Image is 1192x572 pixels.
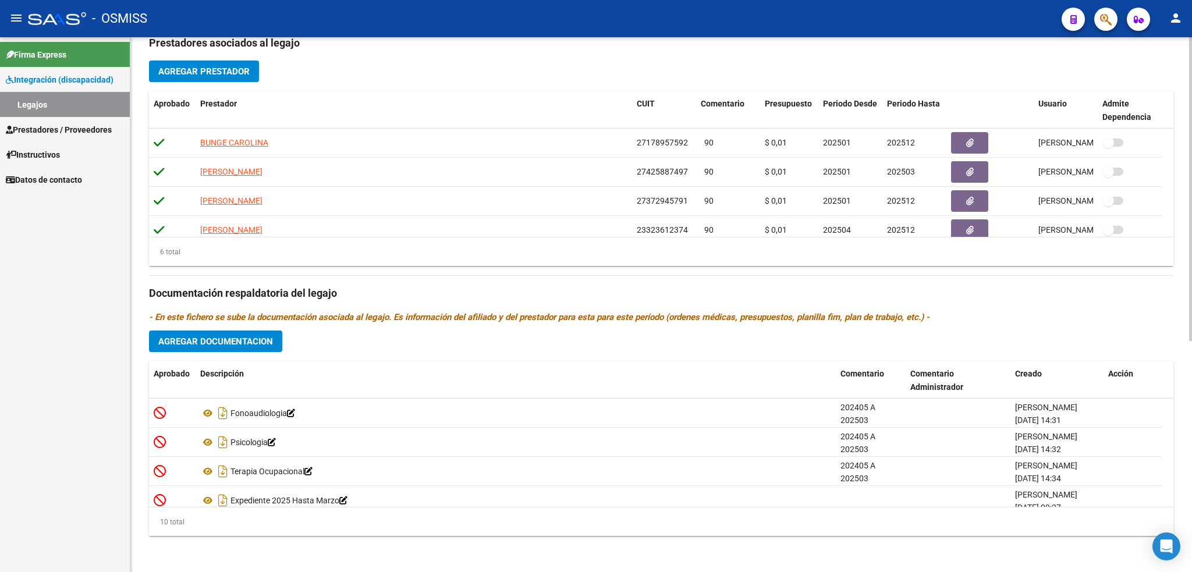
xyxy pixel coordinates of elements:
[149,312,930,322] i: - En este fichero se sube la documentación asociada al legajo. Es información del afiliado y del ...
[882,91,946,130] datatable-header-cell: Periodo Hasta
[823,225,851,235] span: 202504
[840,432,875,454] span: 202405 A 202503
[158,66,250,77] span: Agregar Prestador
[1108,369,1133,378] span: Acción
[149,35,1173,51] h3: Prestadores asociados al legajo
[92,6,147,31] span: - OSMISS
[823,196,851,205] span: 202501
[1015,369,1042,378] span: Creado
[1169,11,1183,25] mat-icon: person
[887,167,915,176] span: 202503
[1015,432,1077,441] span: [PERSON_NAME]
[632,91,696,130] datatable-header-cell: CUIT
[836,361,906,400] datatable-header-cell: Comentario
[6,148,60,161] span: Instructivos
[704,138,714,147] span: 90
[6,48,66,61] span: Firma Express
[1102,99,1151,122] span: Admite Dependencia
[1010,361,1104,400] datatable-header-cell: Creado
[840,461,875,484] span: 202405 A 202503
[704,196,714,205] span: 90
[1015,403,1077,412] span: [PERSON_NAME]
[910,369,963,392] span: Comentario Administrador
[1038,167,1130,176] span: [PERSON_NAME] [DATE]
[200,369,244,378] span: Descripción
[637,138,688,147] span: 27178957592
[637,225,688,235] span: 23323612374
[154,99,190,108] span: Aprobado
[149,61,259,82] button: Agregar Prestador
[200,433,831,452] div: Psicologia
[637,196,688,205] span: 27372945791
[200,167,262,176] span: [PERSON_NAME]
[818,91,882,130] datatable-header-cell: Periodo Desde
[765,225,787,235] span: $ 0,01
[1015,474,1061,483] span: [DATE] 14:34
[887,138,915,147] span: 202512
[765,138,787,147] span: $ 0,01
[200,404,831,422] div: Fonoaudiologia
[6,73,113,86] span: Integración (discapacidad)
[1015,503,1061,512] span: [DATE] 09:27
[200,225,262,235] span: [PERSON_NAME]
[1034,91,1098,130] datatable-header-cell: Usuario
[696,91,760,130] datatable-header-cell: Comentario
[823,138,851,147] span: 202501
[154,369,190,378] span: Aprobado
[200,462,831,481] div: Terapia Ocupacional
[765,99,812,108] span: Presupuesto
[200,99,237,108] span: Prestador
[200,138,268,147] span: BUNGE CAROLINA
[906,361,1010,400] datatable-header-cell: Comentario Administrador
[215,404,230,422] i: Descargar documento
[704,225,714,235] span: 90
[1038,99,1067,108] span: Usuario
[840,369,884,378] span: Comentario
[196,91,632,130] datatable-header-cell: Prestador
[637,167,688,176] span: 27425887497
[149,246,180,258] div: 6 total
[1015,415,1061,425] span: [DATE] 14:31
[215,433,230,452] i: Descargar documento
[765,196,787,205] span: $ 0,01
[1038,225,1130,235] span: [PERSON_NAME] [DATE]
[701,99,744,108] span: Comentario
[887,99,940,108] span: Periodo Hasta
[6,173,82,186] span: Datos de contacto
[200,491,831,510] div: Expediente 2025 Hasta Marzo
[823,167,851,176] span: 202501
[149,331,282,352] button: Agregar Documentacion
[149,361,196,400] datatable-header-cell: Aprobado
[9,11,23,25] mat-icon: menu
[1104,361,1162,400] datatable-header-cell: Acción
[196,361,836,400] datatable-header-cell: Descripción
[765,167,787,176] span: $ 0,01
[158,336,273,347] span: Agregar Documentacion
[1015,445,1061,454] span: [DATE] 14:32
[823,99,877,108] span: Periodo Desde
[840,403,875,425] span: 202405 A 202503
[149,516,185,528] div: 10 total
[6,123,112,136] span: Prestadores / Proveedores
[1015,461,1077,470] span: [PERSON_NAME]
[215,462,230,481] i: Descargar documento
[704,167,714,176] span: 90
[1038,196,1130,205] span: [PERSON_NAME] [DATE]
[760,91,818,130] datatable-header-cell: Presupuesto
[200,196,262,205] span: [PERSON_NAME]
[149,91,196,130] datatable-header-cell: Aprobado
[1152,532,1180,560] div: Open Intercom Messenger
[215,491,230,510] i: Descargar documento
[1098,91,1162,130] datatable-header-cell: Admite Dependencia
[149,285,1173,301] h3: Documentación respaldatoria del legajo
[1038,138,1130,147] span: [PERSON_NAME] [DATE]
[887,225,915,235] span: 202512
[1015,490,1077,499] span: [PERSON_NAME]
[637,99,655,108] span: CUIT
[887,196,915,205] span: 202512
